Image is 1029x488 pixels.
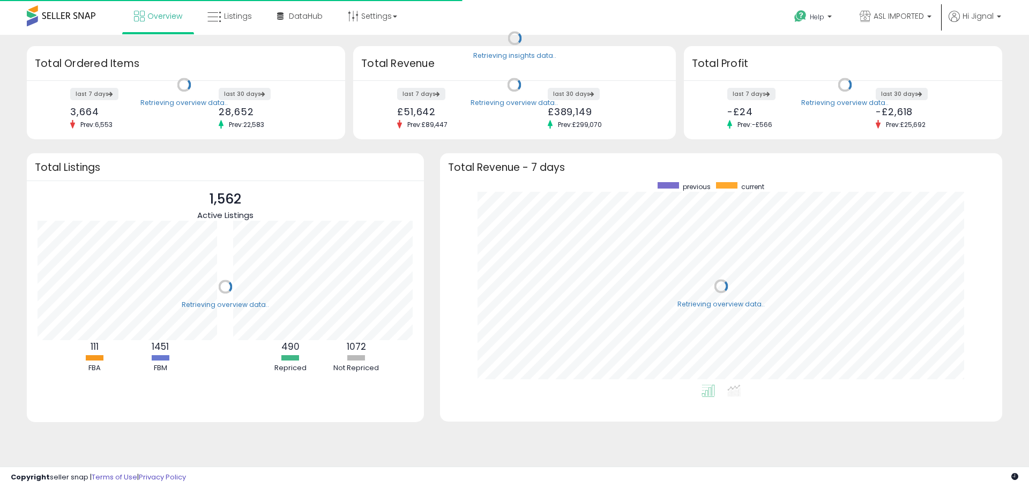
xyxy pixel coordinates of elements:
span: ASL IMPORTED [874,11,924,21]
span: Help [810,12,824,21]
div: seller snap | | [11,472,186,483]
a: Terms of Use [92,472,137,482]
a: Hi Jignal [949,11,1001,35]
a: Privacy Policy [139,472,186,482]
a: Help [786,2,842,35]
span: Overview [147,11,182,21]
div: Retrieving overview data.. [801,98,889,108]
div: Retrieving overview data.. [182,300,269,310]
strong: Copyright [11,472,50,482]
span: Hi Jignal [963,11,994,21]
span: DataHub [289,11,323,21]
span: Listings [224,11,252,21]
div: Retrieving overview data.. [471,98,558,108]
i: Get Help [794,10,807,23]
div: Retrieving overview data.. [140,98,228,108]
div: Retrieving overview data.. [677,299,765,309]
